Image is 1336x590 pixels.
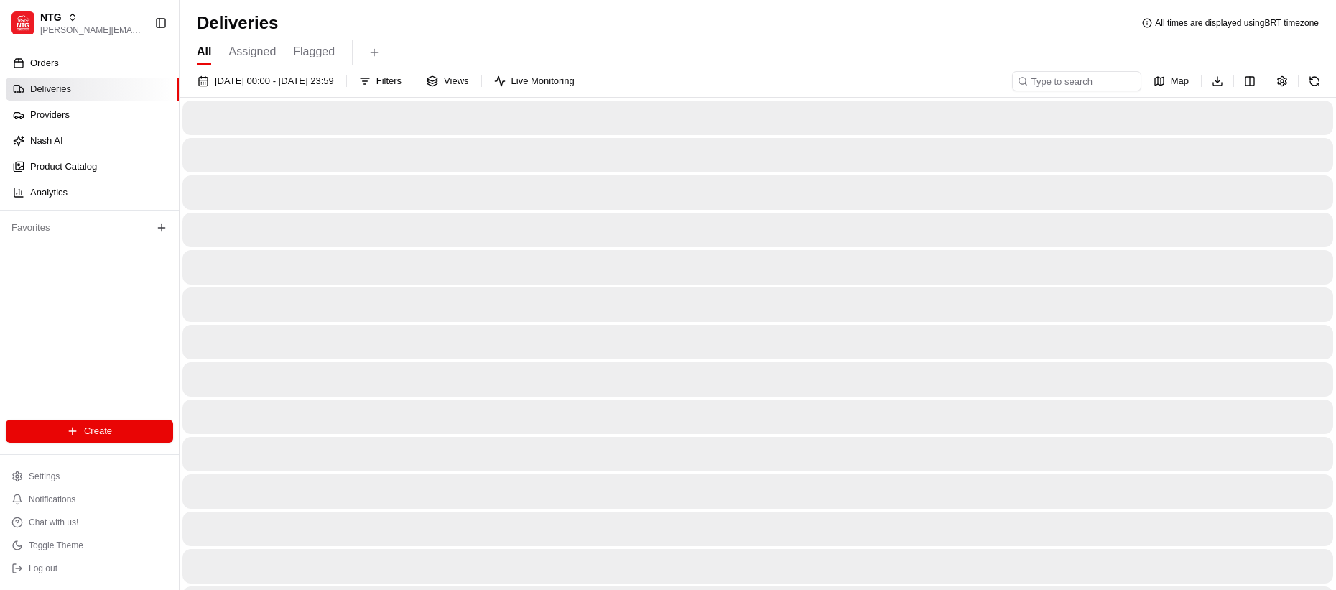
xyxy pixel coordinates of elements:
span: Providers [30,109,70,121]
a: Analytics [6,181,179,204]
button: Refresh [1304,71,1325,91]
button: Log out [6,558,173,579]
span: Filters [376,75,402,88]
button: Chat with us! [6,512,173,533]
div: Favorites [6,216,173,239]
button: [PERSON_NAME][EMAIL_ADDRESS][DOMAIN_NAME] [40,24,143,36]
span: Settings [29,471,60,482]
span: Orders [30,57,59,70]
a: Nash AI [6,129,179,152]
button: Notifications [6,489,173,510]
button: [DATE] 00:00 - [DATE] 23:59 [191,71,340,91]
span: Map [1171,75,1189,88]
span: Toggle Theme [29,540,83,551]
button: Live Monitoring [488,71,581,91]
button: Toggle Theme [6,535,173,556]
span: All times are displayed using BRT timezone [1155,17,1319,29]
input: Type to search [1012,71,1141,91]
span: Assigned [228,43,276,60]
span: Flagged [293,43,335,60]
button: Settings [6,466,173,487]
span: Product Catalog [30,160,97,173]
button: Views [420,71,475,91]
span: Notifications [29,494,75,505]
img: NTG [11,11,34,34]
span: Log out [29,563,57,574]
span: Analytics [30,186,68,199]
a: Providers [6,103,179,126]
span: Create [84,425,112,438]
a: Orders [6,52,179,75]
span: Chat with us! [29,517,78,528]
span: Deliveries [30,83,71,96]
span: Views [444,75,468,88]
a: Deliveries [6,78,179,101]
button: NTG [40,10,62,24]
span: All [197,43,211,60]
button: Create [6,420,173,443]
a: Product Catalog [6,155,179,178]
span: Live Monitoring [511,75,575,88]
span: [DATE] 00:00 - [DATE] 23:59 [215,75,334,88]
button: NTGNTG[PERSON_NAME][EMAIL_ADDRESS][DOMAIN_NAME] [6,6,149,40]
button: Filters [353,71,408,91]
h1: Deliveries [197,11,278,34]
button: Map [1147,71,1195,91]
span: Nash AI [30,134,63,147]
